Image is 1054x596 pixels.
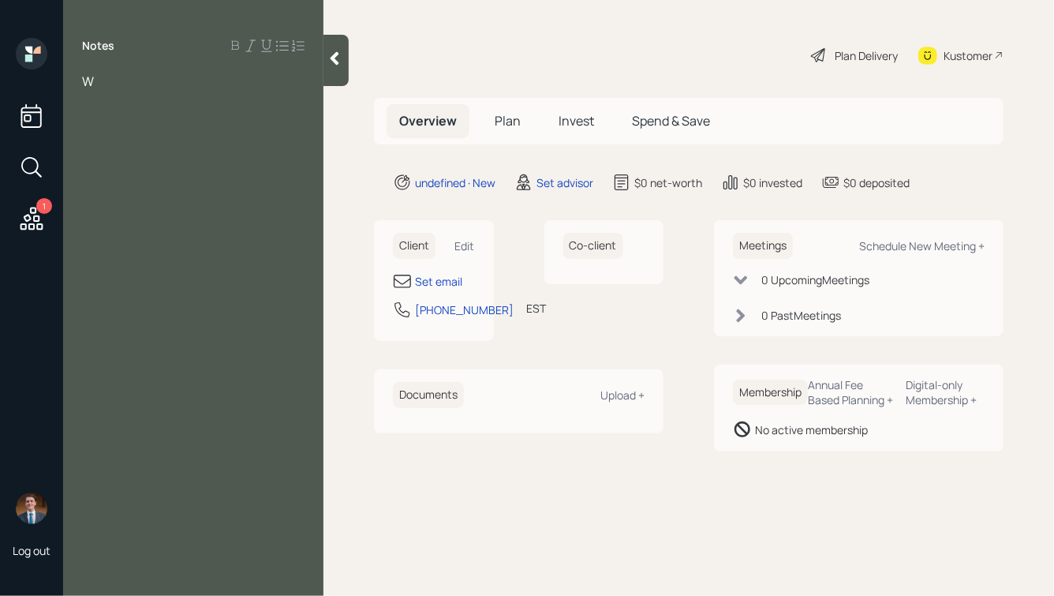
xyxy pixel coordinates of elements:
div: Annual Fee Based Planning + [808,377,894,407]
div: Digital-only Membership + [906,377,985,407]
div: undefined · New [415,174,495,191]
div: Log out [13,543,50,558]
h6: Documents [393,382,464,408]
span: W [82,73,94,90]
label: Notes [82,38,114,54]
div: 0 Upcoming Meeting s [761,272,869,288]
h6: Meetings [733,233,793,259]
h6: Client [393,233,435,259]
div: 1 [36,198,52,214]
div: No active membership [755,422,868,438]
div: $0 invested [743,174,802,191]
div: [PHONE_NUMBER] [415,302,514,318]
div: Set email [415,273,462,290]
div: Schedule New Meeting + [859,238,985,253]
h6: Membership [733,380,808,406]
span: Spend & Save [632,112,710,129]
div: 0 Past Meeting s [761,307,841,324]
div: Upload + [600,388,645,403]
div: Set advisor [536,174,593,191]
span: Plan [495,112,521,129]
span: Overview [399,112,457,129]
div: Edit [455,238,475,253]
img: hunter_neumayer.jpg [16,493,47,524]
div: Kustomer [944,47,992,64]
div: $0 net-worth [634,174,702,191]
div: Plan Delivery [835,47,898,64]
h6: Co-client [563,233,623,259]
span: Invest [559,112,594,129]
div: $0 deposited [843,174,910,191]
div: EST [526,300,546,317]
